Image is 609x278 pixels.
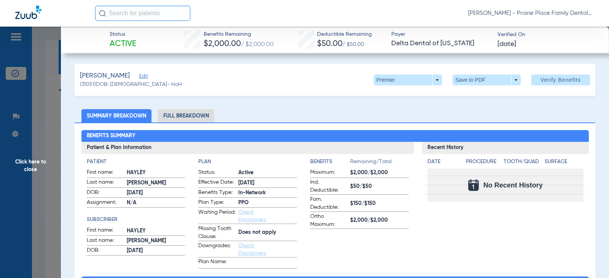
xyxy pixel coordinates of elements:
span: $2,000.00 [204,40,241,48]
input: Search for patients [95,6,190,21]
span: / $50.00 [343,42,364,47]
h4: Date [427,158,459,166]
span: Status [110,30,136,38]
span: Deductible Remaining [317,30,372,38]
span: Last name: [87,178,124,187]
h4: Surface [545,158,583,166]
span: Plan Name: [198,258,236,268]
span: Verify Benefits [540,77,581,83]
span: [PERSON_NAME] [127,237,185,245]
span: / $2,000.00 [241,41,274,48]
span: Remaining/Total [350,158,409,168]
span: $150/$150 [350,200,409,208]
span: Benefits Type: [198,189,236,198]
li: Full Breakdown [158,109,214,122]
span: Fam. Deductible: [310,195,348,211]
app-breakdown-title: Procedure [466,158,501,168]
span: HAYLEY [127,227,185,235]
span: Active [110,39,136,49]
span: (31051) DOB: [DEMOGRAPHIC_DATA] - HoH [80,81,182,89]
span: No Recent History [483,181,543,189]
h4: Benefits [310,158,350,166]
app-breakdown-title: Date [427,158,459,168]
button: Verify Benefits [531,75,590,85]
span: Last name: [87,237,124,246]
span: Status: [198,168,236,178]
span: Does not apply [238,229,297,237]
span: Ind. Deductible: [310,178,348,194]
span: Downgrades: [198,242,236,257]
h4: Tooth/Quad [504,158,542,166]
h4: Patient [87,158,185,166]
span: N/A [127,199,185,207]
span: DOB: [87,246,124,256]
span: $50/$50 [350,183,409,191]
a: Check Disclaimers [238,210,266,222]
h4: Plan [198,158,297,166]
span: Payer [391,30,491,38]
span: $2,000/$2,000 [350,216,409,224]
span: [DATE] [127,247,185,255]
span: Effective Date: [198,178,236,187]
button: Save to PDF [453,75,521,85]
span: DOB: [87,189,124,198]
span: Active [238,169,297,177]
span: $50.00 [317,40,343,48]
h2: Benefits Summary [81,130,589,142]
span: HAYLEY [127,169,185,177]
app-breakdown-title: Benefits [310,158,350,168]
span: Maximum: [310,168,348,178]
span: [PERSON_NAME] [127,179,185,187]
span: $2,000/$2,000 [350,169,409,177]
li: Summary Breakdown [81,109,151,122]
h4: Procedure [466,158,501,166]
h3: Patient & Plan Information [81,142,415,154]
h4: Subscriber [87,216,185,224]
span: Edit [139,73,146,81]
app-breakdown-title: Surface [545,158,583,168]
img: Calendar [468,180,479,191]
span: Delta Dental of [US_STATE] [391,39,491,48]
span: First name: [87,226,124,235]
span: Benefits Remaining [204,30,274,38]
span: [PERSON_NAME] [80,71,130,81]
a: Check Disclaimers [238,243,266,256]
span: Missing Tooth Clause: [198,225,236,241]
span: Plan Type: [198,199,236,208]
span: [DATE] [127,189,185,197]
span: Waiting Period: [198,208,236,224]
span: In-Network [238,189,297,197]
span: Ortho Maximum: [310,213,348,229]
img: Zuub Logo [15,6,41,19]
app-breakdown-title: Tooth/Quad [504,158,542,168]
img: Search Icon [99,10,106,17]
span: [DATE] [238,179,297,187]
span: Verified On [497,31,597,39]
span: [DATE] [497,40,516,49]
span: Assignment: [87,199,124,208]
button: Premier [374,75,442,85]
span: [PERSON_NAME] - Prairie Place Family Dental [468,10,594,17]
span: PPO [238,199,297,207]
span: First name: [87,168,124,178]
h3: Recent History [422,142,588,154]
